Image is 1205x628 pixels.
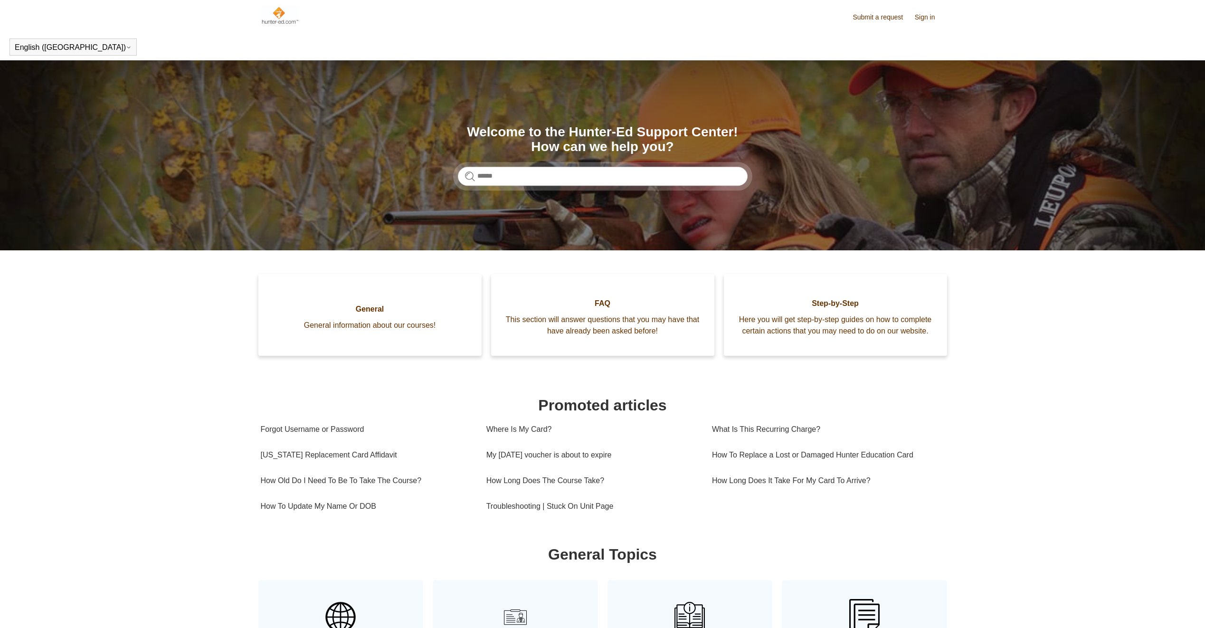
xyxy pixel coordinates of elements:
span: Here you will get step-by-step guides on how to complete certain actions that you may need to do ... [738,314,933,337]
img: Hunter-Ed Help Center home page [261,6,299,25]
span: FAQ [505,298,700,309]
span: General [273,304,467,315]
span: Step-by-Step [738,298,933,309]
span: General information about our courses! [273,320,467,331]
a: How Long Does The Course Take? [486,468,698,494]
button: English ([GEOGRAPHIC_DATA]) [15,43,132,52]
a: Forgot Username or Password [261,417,472,442]
a: How To Replace a Lost or Damaged Hunter Education Card [712,442,938,468]
a: How Old Do I Need To Be To Take The Course? [261,468,472,494]
a: How To Update My Name Or DOB [261,494,472,519]
input: Search [458,167,748,186]
a: Sign in [915,12,945,22]
a: [US_STATE] Replacement Card Affidavit [261,442,472,468]
a: How Long Does It Take For My Card To Arrive? [712,468,938,494]
a: Step-by-Step Here you will get step-by-step guides on how to complete certain actions that you ma... [724,274,947,356]
div: Live chat [1173,596,1198,621]
h1: General Topics [261,543,945,566]
span: This section will answer questions that you may have that have already been asked before! [505,314,700,337]
a: Troubleshooting | Stuck On Unit Page [486,494,698,519]
a: General General information about our courses! [258,274,482,356]
a: FAQ This section will answer questions that you may have that have already been asked before! [491,274,714,356]
h1: Promoted articles [261,394,945,417]
h1: Welcome to the Hunter-Ed Support Center! How can we help you? [458,125,748,154]
a: Submit a request [853,12,912,22]
a: My [DATE] voucher is about to expire [486,442,698,468]
a: Where Is My Card? [486,417,698,442]
a: What Is This Recurring Charge? [712,417,938,442]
